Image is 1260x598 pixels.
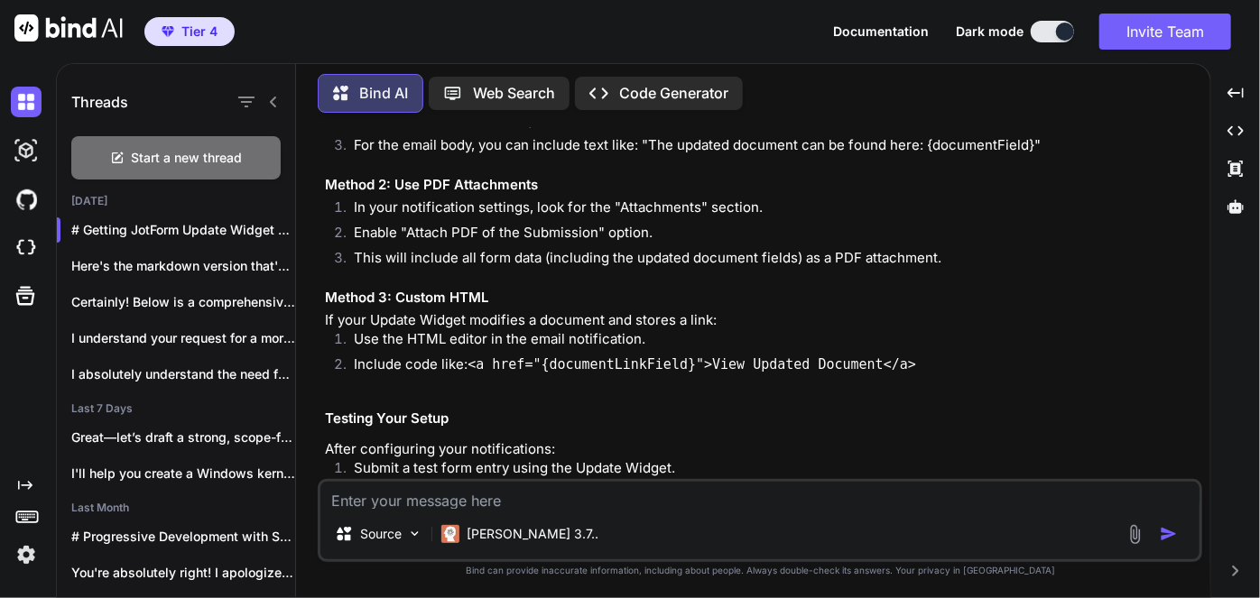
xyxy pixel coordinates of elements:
[325,441,1199,456] p: After configuring your notifications:
[11,87,42,117] img: darkChat
[71,257,295,275] p: Here's the markdown version that's ready to...
[71,564,295,582] p: You're absolutely right! I apologize for breaking...
[407,526,422,541] img: Pick Models
[14,14,123,41] img: Bind AI
[162,26,174,37] img: premium
[11,184,42,215] img: githubDark
[11,539,42,570] img: settings
[71,528,295,546] p: # Progressive Development with Self-Serving UI Yes,...
[71,329,295,347] p: I understand your request for a more...
[71,91,128,113] h1: Threads
[359,85,408,101] p: Bind AI
[71,465,295,483] p: I'll help you create a Windows kernel...
[57,194,295,208] h2: [DATE]
[325,290,1199,305] h3: Method 3: Custom HTML
[1160,525,1178,543] img: icon
[619,85,728,101] p: Code Generator
[339,137,1199,162] li: For the email body, you can include text like: "The updated document can be found here: {document...
[181,23,218,41] span: Tier 4
[339,460,1199,485] li: Submit a test form entry using the Update Widget.
[11,135,42,166] img: darkAi-studio
[132,149,243,167] span: Start a new thread
[71,221,295,239] p: # Getting JotForm Update Widget Notifica...
[339,331,1199,356] li: Use the HTML editor in the email notification.
[11,233,42,263] img: cloudideIcon
[71,293,295,311] p: Certainly! Below is a comprehensive HTML page...
[956,23,1024,41] span: Dark mode
[339,225,1199,250] li: Enable "Attach PDF of the Submission" option.
[325,410,1199,426] h2: Testing Your Setup
[339,199,1199,225] li: In your notification settings, look for the "Attachments" section.
[441,525,459,543] img: Claude 3.7 Sonnet (Anthropic)
[144,17,235,46] button: premiumTier 4
[339,356,1199,382] li: Include code like:
[833,23,929,39] span: Documentation
[57,401,295,416] h2: Last 7 Days
[468,356,916,373] code: <a href="{documentLinkField}">View Updated Document</a>
[71,428,295,446] p: Great—let’s draft a strong, scope-focused job posting...
[57,501,295,515] h2: Last Month
[467,525,598,543] p: [PERSON_NAME] 3.7..
[473,85,555,101] p: Web Search
[360,525,402,543] p: Source
[1125,524,1145,545] img: attachment
[325,312,1199,327] p: If your Update Widget modifies a document and stores a link:
[318,566,1202,576] p: Bind can provide inaccurate information, including about people. Always double-check its answers....
[71,365,295,383] p: I absolutely understand the need for complete...
[1099,14,1231,50] button: Invite Team
[339,250,1199,275] li: This will include all form data (including the updated document fields) as a PDF attachment.
[833,24,929,39] button: Documentation
[325,177,1199,192] h3: Method 2: Use PDF Attachments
